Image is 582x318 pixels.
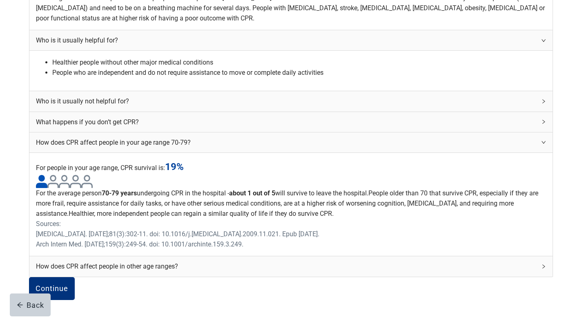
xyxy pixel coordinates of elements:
li: Healthier people without other major medical conditions [52,57,546,67]
div: Arch Intern Med. [DATE];159(3):249-54. doi: 10.1001/archinte.159.3.249. [36,239,546,249]
div: [MEDICAL_DATA]. [DATE];81(3):302-11. doi: 10.1016/j.[MEDICAL_DATA].2009.11.021. Epub [DATE]. [36,229,546,239]
span: arrow-left [17,302,23,308]
label: Healthier, more independent people can regain a similar quality of life if they do survive CPR. [69,210,334,217]
label: 19% [165,161,184,172]
button: Continue [29,277,75,300]
div: How does CPR affect people in your age range 70-79? [36,137,536,148]
div: How does CPR affect people in other age ranges? [29,256,553,276]
img: User [47,175,59,188]
span: right [541,264,546,269]
div: What happens if you don’t get CPR? [29,112,553,132]
div: Sources: [36,219,546,229]
img: User [59,175,70,188]
span: right [541,38,546,43]
div: Who is it usually not helpful for? [36,96,536,106]
img: User [36,175,47,188]
div: How does CPR affect people in other age ranges? [36,261,536,271]
button: arrow-leftBack [10,293,51,316]
span: right [541,119,546,124]
strong: 70-79 years [102,189,137,197]
div: Who is it usually helpful for? [29,30,553,50]
span: right [541,99,546,104]
div: Back [17,301,44,309]
label: People older than 70 that survive CPR, especially if they are more frail, require assistance for ... [36,189,538,217]
label: For the average person undergoing CPR in the hospital - will survive to leave the hospital. [36,189,368,197]
div: How does CPR affect people in your age range 70-79? [29,132,553,152]
div: Continue [36,284,68,293]
img: User [81,175,93,188]
span: right [541,140,546,145]
strong: about 1 out of 5 [229,189,275,197]
div: Who is it usually helpful for? [36,35,536,45]
li: People who are independent and do not require assistance to move or complete daily activities [52,67,546,78]
div: Who is it usually not helpful for? [29,91,553,111]
label: For people in your age range, CPR survival is: [36,164,165,172]
div: What happens if you don’t get CPR? [36,117,536,127]
img: User [70,175,81,188]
